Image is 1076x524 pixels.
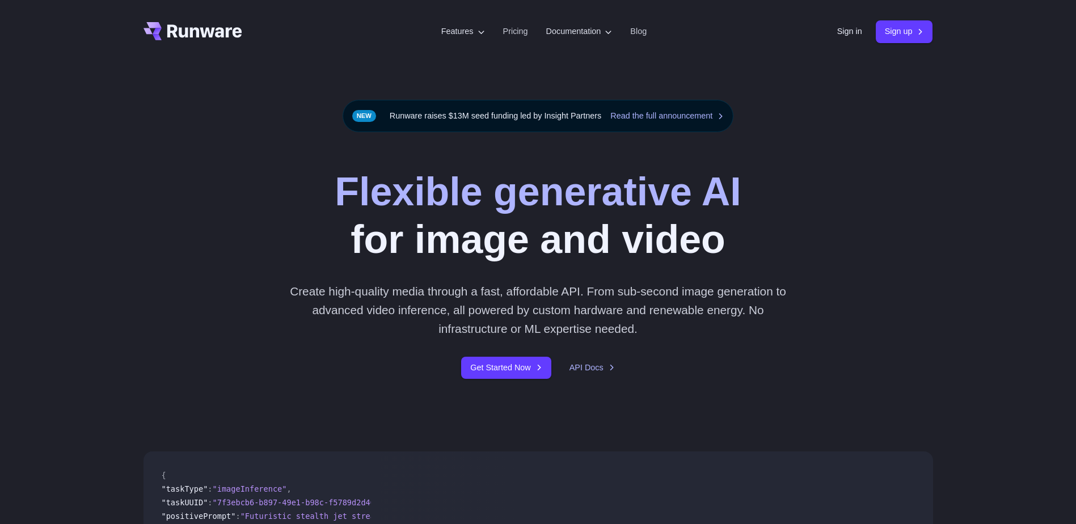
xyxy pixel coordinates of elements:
strong: Flexible generative AI [335,170,741,214]
span: : [235,512,240,521]
a: Blog [630,25,647,38]
a: API Docs [569,361,615,374]
a: Get Started Now [461,357,551,379]
label: Features [441,25,485,38]
a: Pricing [503,25,528,38]
p: Create high-quality media through a fast, affordable API. From sub-second image generation to adv... [285,282,791,339]
h1: for image and video [335,168,741,264]
a: Sign up [876,20,933,43]
span: "7f3ebcb6-b897-49e1-b98c-f5789d2d40d7" [213,498,389,507]
a: Read the full announcement [610,109,724,122]
span: "taskType" [162,484,208,493]
span: "taskUUID" [162,498,208,507]
span: { [162,471,166,480]
span: : [208,498,212,507]
label: Documentation [546,25,613,38]
span: "Futuristic stealth jet streaking through a neon-lit cityscape with glowing purple exhaust" [240,512,663,521]
a: Sign in [837,25,862,38]
span: "imageInference" [213,484,287,493]
span: , [286,484,291,493]
div: Runware raises $13M seed funding led by Insight Partners [343,100,734,132]
a: Go to / [144,22,242,40]
span: : [208,484,212,493]
span: "positivePrompt" [162,512,236,521]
